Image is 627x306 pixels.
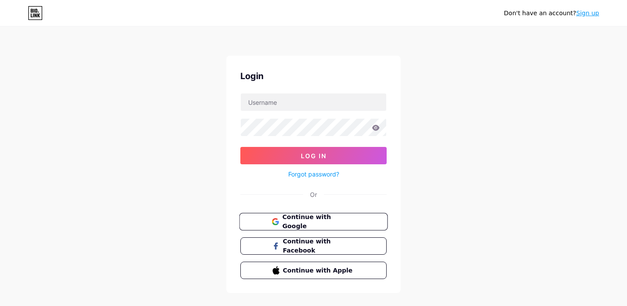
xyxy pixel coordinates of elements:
button: Continue with Google [239,213,388,231]
a: Forgot password? [288,170,339,179]
div: Don't have an account? [504,9,599,18]
div: Login [240,70,387,83]
a: Sign up [576,10,599,17]
span: Log In [301,152,327,160]
button: Continue with Apple [240,262,387,279]
span: Continue with Facebook [283,237,355,255]
span: Continue with Apple [283,266,355,275]
span: Continue with Google [282,213,355,231]
button: Log In [240,147,387,164]
input: Username [241,93,386,111]
button: Continue with Facebook [240,237,387,255]
a: Continue with Google [240,213,387,230]
div: Or [310,190,317,199]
